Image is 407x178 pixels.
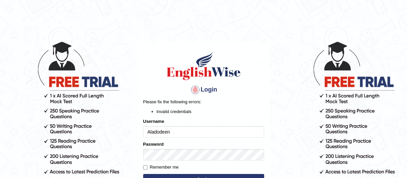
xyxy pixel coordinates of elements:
[143,84,264,95] h4: Login
[157,108,264,115] li: Invalid credentials
[143,118,164,124] label: Username
[165,51,242,81] img: Logo of English Wise sign in for intelligent practice with AI
[143,141,164,147] label: Password
[143,165,148,170] input: Remember me
[143,99,264,105] p: Please fix the following errors:
[143,164,179,171] label: Remember me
